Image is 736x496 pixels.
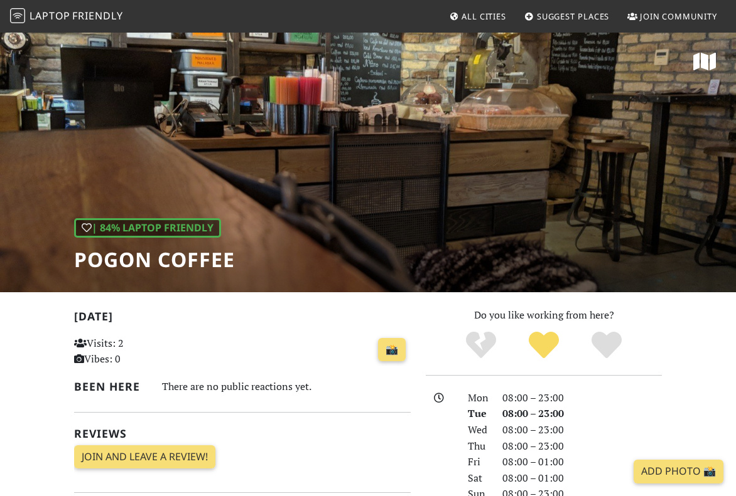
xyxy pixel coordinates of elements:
[460,454,495,470] div: Fri
[162,377,411,396] div: There are no public reactions yet.
[30,9,70,23] span: Laptop
[640,11,717,22] span: Join Community
[450,330,512,361] div: No
[74,380,147,393] h2: Been here
[575,330,638,361] div: Definitely!
[74,445,215,469] a: Join and leave a review!
[495,470,669,487] div: 08:00 – 01:00
[74,310,411,328] h2: [DATE]
[460,438,495,455] div: Thu
[622,5,722,28] a: Join Community
[74,427,411,440] h2: Reviews
[72,9,122,23] span: Friendly
[495,422,669,438] div: 08:00 – 23:00
[460,390,495,406] div: Mon
[634,460,723,483] a: Add Photo 📸
[495,390,669,406] div: 08:00 – 23:00
[10,6,123,28] a: LaptopFriendly LaptopFriendly
[495,438,669,455] div: 08:00 – 23:00
[426,307,662,324] p: Do you like working from here?
[495,454,669,470] div: 08:00 – 01:00
[460,406,495,422] div: Tue
[512,330,575,361] div: Yes
[537,11,610,22] span: Suggest Places
[460,422,495,438] div: Wed
[519,5,615,28] a: Suggest Places
[460,470,495,487] div: Sat
[74,335,176,367] p: Visits: 2 Vibes: 0
[444,5,511,28] a: All Cities
[495,406,669,422] div: 08:00 – 23:00
[74,218,221,238] div: | 84% Laptop Friendly
[74,248,235,272] h1: Pogon Coffee
[378,338,406,362] a: 📸
[10,8,25,23] img: LaptopFriendly
[462,11,506,22] span: All Cities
